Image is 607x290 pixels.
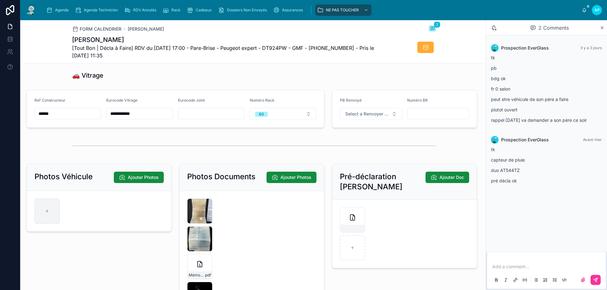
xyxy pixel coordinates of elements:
p: plutot ouvert [491,106,602,113]
a: FORM CALENDRIER [72,26,121,32]
img: App logo [25,5,37,15]
span: Rack [171,8,181,13]
span: 2 [434,21,440,28]
p: bdg ok [491,75,602,82]
span: 2 Comments [538,24,569,32]
span: [Tout Bon | Décla à Faire] RDV du [DATE] 17:00 - Pare-Brise - Peugeot expert - DT924PW - GMF - [P... [72,44,389,59]
span: Eurocode Vitrage [106,98,138,103]
p: fr 0 selon [491,86,602,92]
span: Select a Renvoyer Vitrage [345,111,389,117]
span: Eurocode Joint [178,98,205,103]
h2: Photos Documents [187,172,255,182]
span: Prospection EverGlass [501,45,549,51]
a: Rack [161,4,185,16]
span: Ref Constructeur [34,98,65,103]
span: Agenda [55,8,69,13]
p: tk [491,146,602,153]
span: Ajouter Photos [280,174,311,181]
span: Numéro Rack [250,98,274,103]
span: NE PAS TOUCHER [326,8,359,13]
a: Agenda [44,4,73,16]
span: AP [594,8,600,13]
span: FORM CALENDRIER [80,26,121,32]
p: duo AT544TZ [491,167,602,174]
span: Mémo-Véhicule-assuré-(4) [189,273,204,278]
span: Cadeaux [196,8,212,13]
a: Assurances [271,4,307,16]
div: 60 [259,112,264,117]
p: tk [491,54,602,61]
span: .pdf [204,273,211,278]
h1: [PERSON_NAME] [72,35,389,44]
a: Agenda Technicien [73,4,122,16]
h2: Photos Véhicule [34,172,93,182]
p: rappel [DATE] va demander a son père ce soir [491,117,602,123]
span: Numéro BR [407,98,428,103]
p: peut etre véhicule de son père a faire [491,96,602,103]
span: PB Renvoyé [340,98,362,103]
button: Select Button [340,108,402,120]
p: capteur de pluie [491,157,602,163]
button: Ajouter Photos [114,172,164,183]
span: Assurances [282,8,303,13]
span: Avant-hier [583,137,602,142]
span: Agenda Technicien [84,8,118,13]
a: NE PAS TOUCHER [315,4,371,16]
a: Cadeaux [185,4,216,16]
button: Select Button [250,108,316,120]
p: pré décla ok [491,177,602,184]
span: Dossiers Non Envoyés [227,8,267,13]
button: 2 [429,25,436,33]
span: Ajouter Photos [128,174,159,181]
a: [PERSON_NAME] [128,26,164,32]
span: Ajouter Doc [439,174,464,181]
span: Prospection EverGlass [501,137,549,143]
h1: 🚗 Vitrage [72,71,103,80]
p: pb [491,65,602,71]
span: RDV Annulés [133,8,156,13]
button: Ajouter Photos [267,172,316,183]
a: Dossiers Non Envoyés [216,4,271,16]
h2: Pré-déclaration [PERSON_NAME] [340,172,426,192]
button: Ajouter Doc [426,172,469,183]
a: RDV Annulés [122,4,161,16]
div: scrollable content [42,3,582,17]
span: Il y a 3 jours [581,45,602,50]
